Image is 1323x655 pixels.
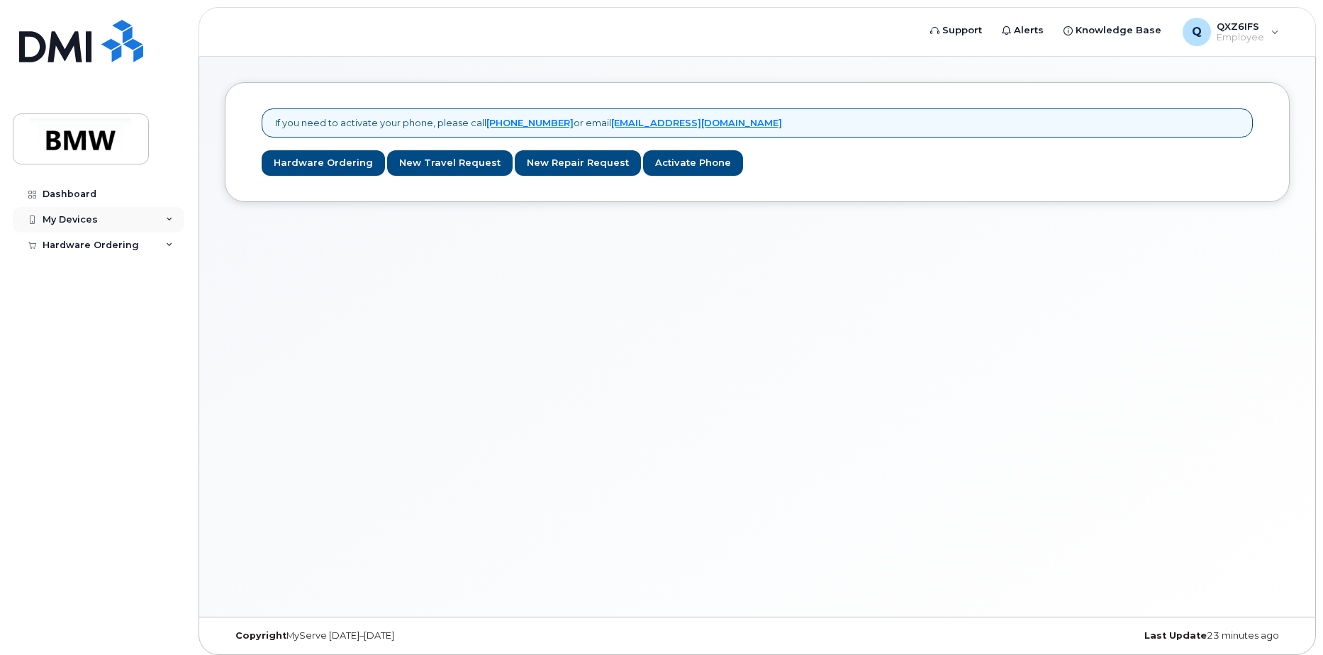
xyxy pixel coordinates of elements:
[1261,593,1312,644] iframe: Messenger Launcher
[387,150,513,177] a: New Travel Request
[486,117,574,128] a: [PHONE_NUMBER]
[515,150,641,177] a: New Repair Request
[934,630,1290,642] div: 23 minutes ago
[275,116,782,130] p: If you need to activate your phone, please call or email
[1144,630,1207,641] strong: Last Update
[235,630,286,641] strong: Copyright
[225,630,580,642] div: MyServe [DATE]–[DATE]
[643,150,743,177] a: Activate Phone
[611,117,782,128] a: [EMAIL_ADDRESS][DOMAIN_NAME]
[262,150,385,177] a: Hardware Ordering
